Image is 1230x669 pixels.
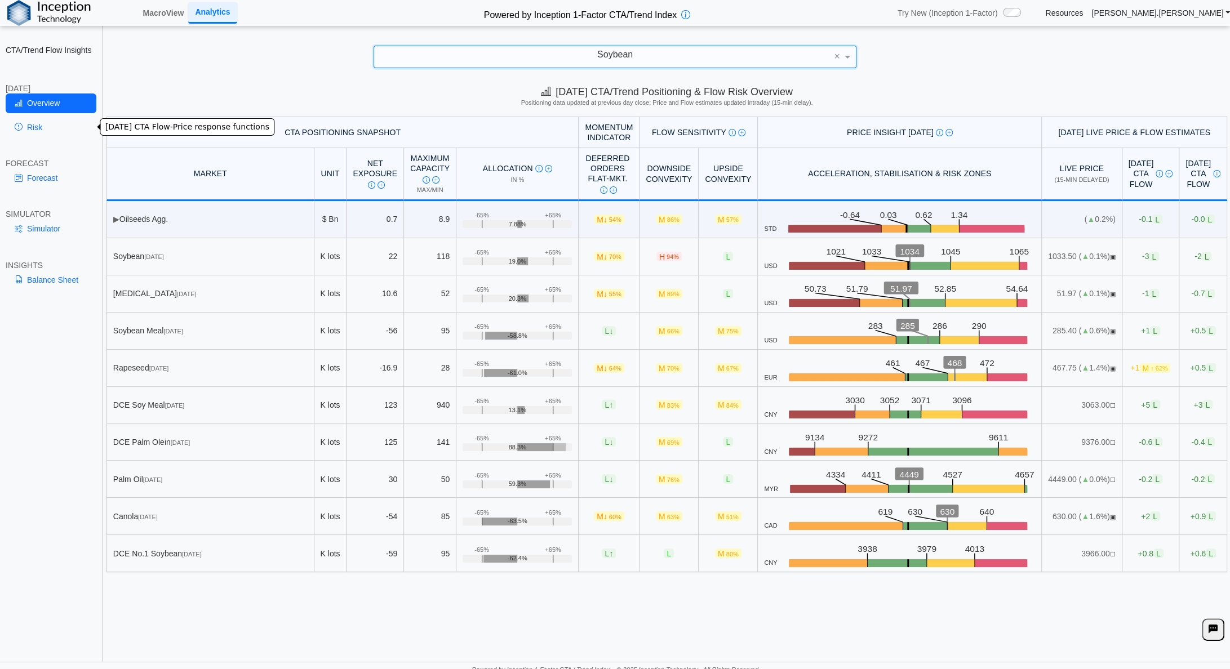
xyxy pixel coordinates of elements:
[474,472,489,479] div: -65%
[881,210,898,220] text: 0.03
[597,50,633,59] span: Soybean
[646,127,751,137] div: Flow Sensitivity
[100,118,274,136] div: [DATE] CTA Flow-Price response functions
[545,286,561,293] div: +65%
[609,438,613,447] span: ↓
[945,129,953,136] img: Read More
[368,181,375,189] img: Info
[602,400,616,409] span: L
[1201,252,1211,261] span: L
[936,129,943,136] img: Info
[1009,247,1028,257] text: 1065
[1206,511,1216,521] span: L
[113,288,308,298] div: [MEDICAL_DATA]
[113,325,308,336] div: Soybean Meal
[603,289,607,298] span: ↓
[1205,215,1215,224] span: L
[1081,252,1089,261] span: ▲
[347,424,404,461] td: 125
[509,480,526,488] span: 59.3%
[1015,470,1034,480] text: 4657
[347,201,404,238] td: 0.7
[1165,170,1173,177] img: Read More
[916,359,930,368] text: 467
[603,363,607,372] span: ↓
[952,396,971,405] text: 3096
[1205,289,1215,298] span: L
[6,270,96,289] a: Balance Sheet
[594,215,624,224] span: M
[1042,201,1122,238] td: ( 0.2%)
[943,470,962,480] text: 4527
[545,472,561,479] div: +65%
[314,275,347,313] td: K lots
[1139,363,1170,373] span: M
[609,475,613,484] span: ↓
[106,117,579,148] th: CTA Positioning Snapshot
[1081,475,1089,484] span: ▲
[609,253,621,260] span: 70%
[188,2,237,23] a: Analytics
[886,359,900,368] text: 461
[1139,437,1162,447] span: -0.6
[1191,474,1215,484] span: -0.2
[758,148,1042,201] th: Acceleration, Stabilisation & Risk Zones
[1042,350,1122,387] td: 467.75 ( 1.4%)
[1042,461,1122,498] td: 4449.00 ( 0.0%)
[890,284,912,294] text: 51.97
[404,424,456,461] td: 141
[314,424,347,461] td: K lots
[404,313,456,350] td: 95
[509,444,526,451] span: 88.3%
[1130,363,1170,373] span: +1
[729,129,736,136] img: Info
[474,212,489,219] div: -65%
[726,402,739,409] span: 84%
[1149,252,1159,261] span: L
[177,291,197,297] span: [DATE]
[723,474,733,484] span: L
[6,83,96,93] div: [DATE]
[764,485,778,493] span: MYR
[1139,474,1162,484] span: -0.2
[510,176,524,183] span: in %
[862,247,881,257] text: 1033
[834,51,840,61] span: ×
[859,433,878,443] text: 9272
[109,99,1224,106] h5: Positioning data updated at previous day close; Price and Flow estimates updated intraday (15-min...
[106,148,314,201] th: MARKET
[314,387,347,424] td: K lots
[699,148,758,201] th: Upside Convexity
[404,387,456,424] td: 940
[474,286,489,293] div: -65%
[1205,437,1215,447] span: L
[667,476,680,483] span: 76%
[1152,215,1162,224] span: L
[545,212,561,219] div: +65%
[858,544,877,554] text: 3938
[726,216,739,223] span: 57%
[113,363,308,373] div: Rapeseed
[347,238,404,275] td: 22
[1142,289,1159,298] span: -1
[726,328,739,334] span: 75%
[609,216,621,223] span: 54%
[764,448,777,456] span: CNY
[165,402,185,409] span: [DATE]
[347,350,404,387] td: -16.9
[545,360,561,368] div: +65%
[138,3,188,23] a: MacroView
[603,215,607,224] span: ↓
[509,407,526,414] span: 13.1%
[880,396,899,405] text: 3052
[417,186,443,193] span: Max/Min
[378,181,385,189] img: Read More
[6,209,96,219] div: SIMULATOR
[594,363,624,373] span: M
[764,262,777,270] span: USD
[1191,437,1215,447] span: -0.4
[764,300,777,307] span: USD
[764,127,1035,137] div: Price Insight [DATE]
[509,221,526,228] span: 7.88%
[1081,326,1089,335] span: ▲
